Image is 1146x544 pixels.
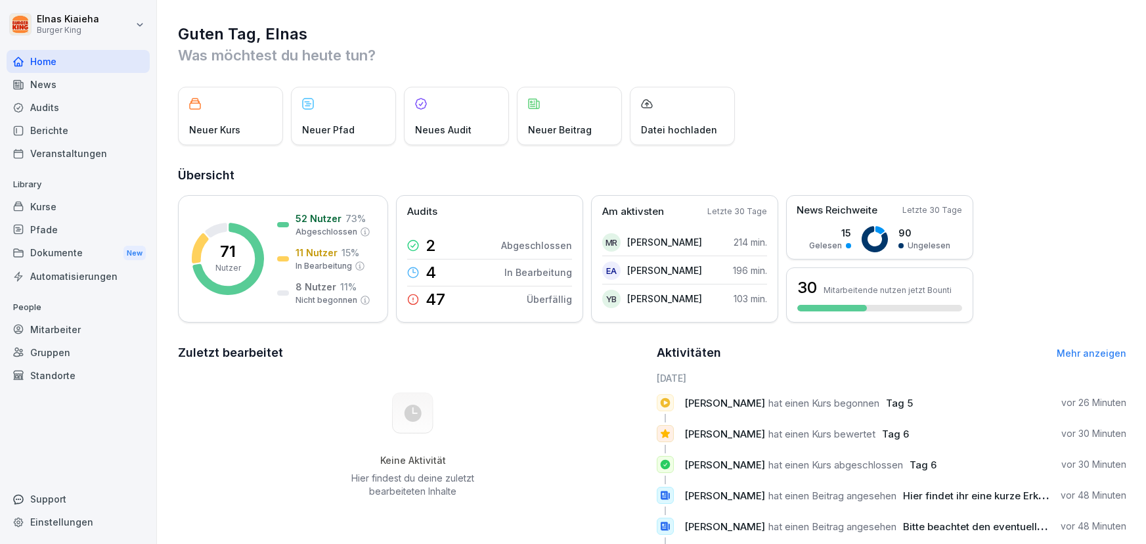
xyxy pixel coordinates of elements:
[178,344,648,362] h2: Zuletzt bearbeitet
[7,119,150,142] a: Berichte
[189,123,240,137] p: Neuer Kurs
[768,459,903,471] span: hat einen Kurs abgeschlossen
[7,96,150,119] a: Audits
[296,260,352,272] p: In Bearbeitung
[7,174,150,195] p: Library
[296,212,342,225] p: 52 Nutzer
[340,280,357,294] p: 11 %
[178,45,1126,66] p: Was möchtest du heute tun?
[768,428,875,440] span: hat einen Kurs bewertet
[886,397,913,409] span: Tag 5
[220,244,236,260] p: 71
[898,226,950,240] p: 90
[7,297,150,318] p: People
[908,240,950,252] p: Ungelesen
[528,123,592,137] p: Neuer Beitrag
[296,246,338,260] p: 11 Nutzer
[7,341,150,364] a: Gruppen
[296,226,357,238] p: Abgeschlossen
[768,489,896,502] span: hat einen Beitrag angesehen
[7,50,150,73] a: Home
[347,472,479,498] p: Hier findest du deine zuletzt bearbeiteten Inhalte
[684,397,765,409] span: [PERSON_NAME]
[734,292,767,306] p: 103 min.
[7,265,150,288] a: Automatisierungen
[1061,427,1126,440] p: vor 30 Minuten
[7,218,150,241] a: Pfade
[809,226,851,240] p: 15
[602,261,621,280] div: EA
[902,204,962,216] p: Letzte 30 Tage
[501,238,572,252] p: Abgeschlossen
[426,238,436,254] p: 2
[1061,458,1126,471] p: vor 30 Minuten
[123,246,146,261] div: New
[415,123,472,137] p: Neues Audit
[7,241,150,265] div: Dokumente
[296,280,336,294] p: 8 Nutzer
[296,294,357,306] p: Nicht begonnen
[527,292,572,306] p: Überfällig
[809,240,842,252] p: Gelesen
[797,277,817,299] h3: 30
[684,489,765,502] span: [PERSON_NAME]
[302,123,355,137] p: Neuer Pfad
[7,487,150,510] div: Support
[602,233,621,252] div: MR
[1057,348,1126,359] a: Mehr anzeigen
[684,428,765,440] span: [PERSON_NAME]
[627,235,702,249] p: [PERSON_NAME]
[684,459,765,471] span: [PERSON_NAME]
[7,510,150,533] a: Einstellungen
[7,318,150,341] a: Mitarbeiter
[657,371,1126,385] h6: [DATE]
[797,203,877,218] p: News Reichweite
[342,246,359,260] p: 15 %
[178,24,1126,45] h1: Guten Tag, Elnas
[37,14,99,25] p: Elnas Kiaieha
[602,204,664,219] p: Am aktivsten
[1061,489,1126,502] p: vor 48 Minuten
[426,292,445,307] p: 47
[627,263,702,277] p: [PERSON_NAME]
[1061,396,1126,409] p: vor 26 Minuten
[602,290,621,308] div: YB
[426,265,436,281] p: 4
[627,292,702,306] p: [PERSON_NAME]
[7,142,150,165] a: Veranstaltungen
[7,364,150,387] a: Standorte
[910,459,937,471] span: Tag 6
[407,204,437,219] p: Audits
[345,212,366,225] p: 73 %
[1061,520,1126,533] p: vor 48 Minuten
[7,195,150,218] a: Kurse
[178,166,1126,185] h2: Übersicht
[215,262,241,274] p: Nutzer
[768,520,896,533] span: hat einen Beitrag angesehen
[707,206,767,217] p: Letzte 30 Tage
[824,285,952,295] p: Mitarbeitende nutzen jetzt Bounti
[882,428,909,440] span: Tag 6
[733,263,767,277] p: 196 min.
[504,265,572,279] p: In Bearbeitung
[7,73,150,96] a: News
[768,397,879,409] span: hat einen Kurs begonnen
[7,241,150,265] a: DokumenteNew
[347,455,479,466] h5: Keine Aktivität
[734,235,767,249] p: 214 min.
[37,26,99,35] p: Burger King
[657,344,721,362] h2: Aktivitäten
[641,123,717,137] p: Datei hochladen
